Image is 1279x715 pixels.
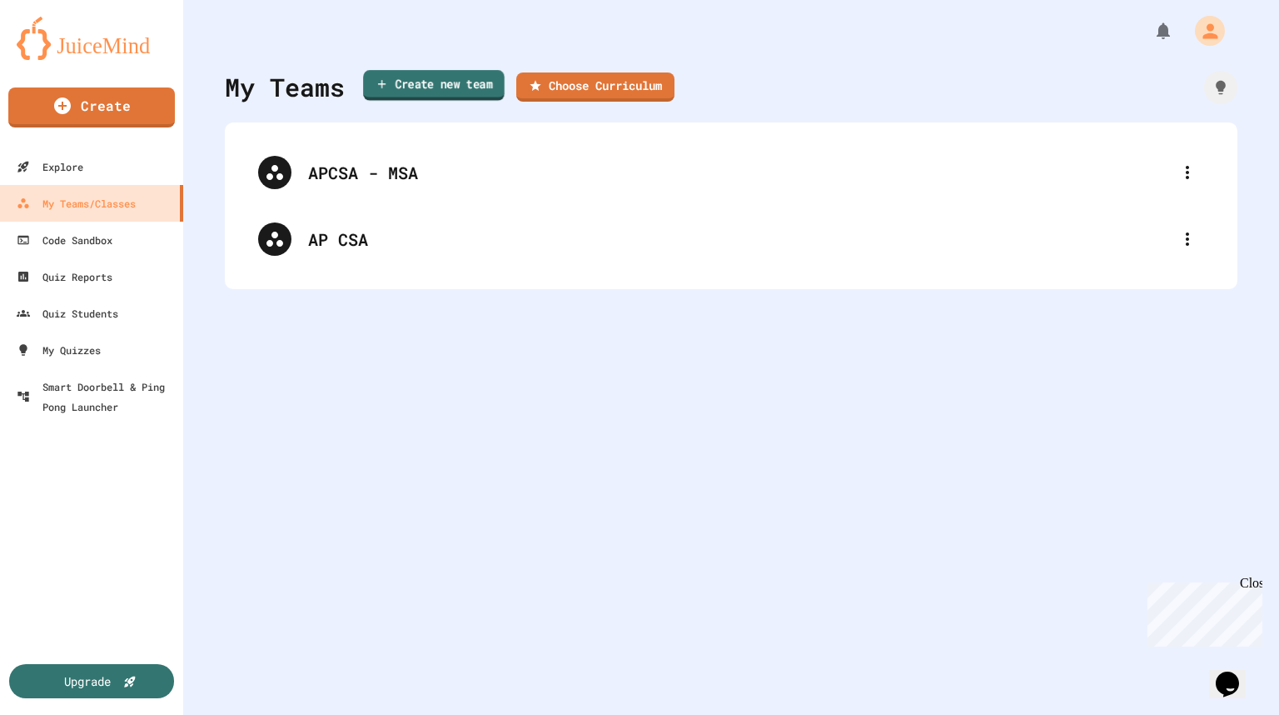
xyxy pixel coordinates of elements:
div: Upgrade [64,672,111,690]
div: APCSA - MSA [241,139,1221,206]
a: Create new team [363,70,505,101]
div: My Account [1177,12,1229,50]
div: Smart Doorbell & Ping Pong Launcher [17,377,177,417]
img: logo-orange.svg [17,17,167,60]
div: Quiz Reports [17,267,112,287]
div: How it works [1204,71,1237,104]
div: My Teams/Classes [17,193,136,213]
a: Create [8,87,175,127]
a: Choose Curriculum [516,72,674,102]
div: Code Sandbox [17,230,112,250]
iframe: chat widget [1141,576,1262,647]
div: AP CSA [308,227,1171,252]
div: APCSA - MSA [308,160,1171,185]
div: My Notifications [1122,17,1177,45]
div: Explore [17,157,83,177]
div: My Teams [225,68,345,106]
div: Quiz Students [17,303,118,323]
div: AP CSA [241,206,1221,272]
div: Chat with us now!Close [7,7,115,106]
iframe: chat widget [1209,648,1262,698]
div: My Quizzes [17,340,101,360]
